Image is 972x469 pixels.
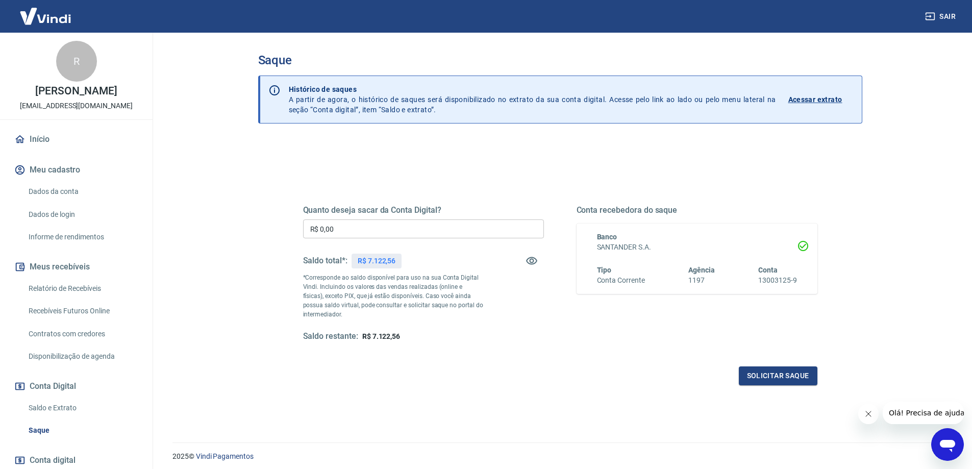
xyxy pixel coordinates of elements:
span: Conta digital [30,453,76,467]
h5: Saldo total*: [303,256,347,266]
a: Vindi Pagamentos [196,452,254,460]
span: Conta [758,266,778,274]
a: Disponibilização de agenda [24,346,140,367]
span: Tipo [597,266,612,274]
span: Olá! Precisa de ajuda? [6,7,86,15]
a: Recebíveis Futuros Online [24,301,140,322]
a: Dados de login [24,204,140,225]
p: Acessar extrato [788,94,842,105]
p: [EMAIL_ADDRESS][DOMAIN_NAME] [20,101,133,111]
a: Informe de rendimentos [24,227,140,248]
h5: Conta recebedora do saque [577,205,817,215]
span: Agência [688,266,715,274]
iframe: Fechar mensagem [858,404,879,424]
button: Conta Digital [12,375,140,398]
p: [PERSON_NAME] [35,86,117,96]
h6: 1197 [688,275,715,286]
a: Início [12,128,140,151]
button: Sair [923,7,960,26]
h5: Quanto deseja sacar da Conta Digital? [303,205,544,215]
a: Dados da conta [24,181,140,202]
a: Saldo e Extrato [24,398,140,418]
img: Vindi [12,1,79,32]
iframe: Botão para abrir a janela de mensagens [931,428,964,461]
a: Acessar extrato [788,84,854,115]
h6: 13003125-9 [758,275,797,286]
a: Contratos com credores [24,324,140,344]
div: R [56,41,97,82]
p: A partir de agora, o histórico de saques será disponibilizado no extrato da sua conta digital. Ac... [289,84,776,115]
h6: Conta Corrente [597,275,645,286]
h6: SANTANDER S.A. [597,242,797,253]
button: Meu cadastro [12,159,140,181]
h3: Saque [258,53,862,67]
p: R$ 7.122,56 [358,256,395,266]
p: *Corresponde ao saldo disponível para uso na sua Conta Digital Vindi. Incluindo os valores das ve... [303,273,484,319]
button: Solicitar saque [739,366,817,385]
button: Meus recebíveis [12,256,140,278]
span: Banco [597,233,617,241]
a: Relatório de Recebíveis [24,278,140,299]
h5: Saldo restante: [303,331,358,342]
p: Histórico de saques [289,84,776,94]
span: R$ 7.122,56 [362,332,400,340]
a: Saque [24,420,140,441]
p: 2025 © [172,451,948,462]
iframe: Mensagem da empresa [883,402,964,424]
